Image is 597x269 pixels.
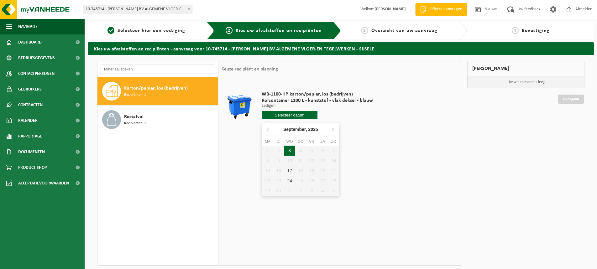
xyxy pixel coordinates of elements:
[262,97,373,104] span: Rolcontainer 1100 L - kunststof - vlak deksel - blauw
[371,28,437,33] span: Overzicht van uw aanvraag
[124,121,146,127] span: Recipiënten: 1
[236,28,322,33] span: Kies uw afvalstoffen en recipiënten
[262,104,373,108] p: Ledigen
[101,65,215,74] input: Materiaal zoeken
[18,128,42,144] span: Rapportage
[468,76,584,88] p: Uw winkelmand is leeg
[124,85,188,92] span: Karton/papier, los (bedrijven)
[83,5,192,14] span: 10-745714 - JOOST LANDUYT BV ALGEMENE VLOER-EN TEGELWERKEN - SIJSELE
[18,97,43,113] span: Contracten
[226,27,233,34] span: 2
[18,34,42,50] span: Dashboard
[522,28,550,33] span: Bevestiging
[281,124,321,134] div: September,
[374,7,406,12] strong: [PERSON_NAME]
[284,186,295,196] div: 1
[97,106,218,134] button: Restafval Recipiënten: 1
[124,113,144,121] span: Restafval
[97,77,218,106] button: Karton/papier, los (bedrijven) Recipiënten: 1
[361,27,368,34] span: 3
[558,95,584,104] a: Doorgaan
[218,61,281,77] div: Keuze recipiënt en planning
[284,166,295,176] div: 17
[118,28,185,33] span: Selecteer hier een vestiging
[18,19,38,34] span: Navigatie
[317,138,328,145] div: za
[284,138,295,145] div: wo
[91,27,202,34] a: 1Selecteer hier een vestiging
[467,61,584,76] div: [PERSON_NAME]
[262,91,373,97] span: WB-1100-HP karton/papier, los (bedrijven)
[18,50,55,66] span: Bedrijfsgegevens
[18,160,47,175] span: Product Shop
[18,144,45,160] span: Documenten
[262,138,273,145] div: ma
[512,27,519,34] span: 4
[124,92,146,98] span: Recipiënten: 1
[428,6,464,13] span: Offerte aanvragen
[284,176,295,186] div: 24
[88,42,594,54] h2: Kies uw afvalstoffen en recipiënten - aanvraag voor 10-745714 - [PERSON_NAME] BV ALGEMENE VLOER-E...
[295,138,306,145] div: do
[415,3,467,16] a: Offerte aanvragen
[308,127,318,132] i: 2025
[306,138,317,145] div: vr
[328,138,339,145] div: zo
[18,113,38,128] span: Kalender
[18,175,69,191] span: Acceptatievoorwaarden
[273,138,284,145] div: di
[107,27,114,34] span: 1
[284,146,295,156] div: 3
[18,66,55,81] span: Contactpersonen
[262,111,317,119] input: Selecteer datum
[18,81,42,97] span: Gebruikers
